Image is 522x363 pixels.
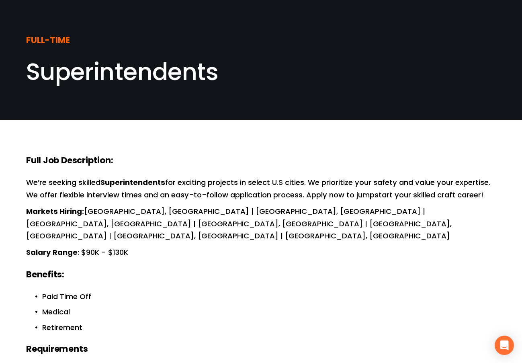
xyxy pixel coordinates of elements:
[26,206,84,218] strong: Markets Hiring:
[42,322,496,333] p: Retirement
[26,268,64,283] strong: Benefits:
[26,176,496,201] p: We’re seeking skilled for exciting projects in select U.S cities. We prioritize your safety and v...
[26,154,113,168] strong: Full Job Description:
[42,291,496,302] p: Paid Time Off
[100,177,165,189] strong: Superintendents
[42,306,496,318] p: Medical
[26,205,496,242] p: [GEOGRAPHIC_DATA], [GEOGRAPHIC_DATA] | [GEOGRAPHIC_DATA], [GEOGRAPHIC_DATA] | [GEOGRAPHIC_DATA], ...
[26,342,88,357] strong: Requirements
[26,33,70,48] strong: FULL-TIME
[26,246,496,259] p: : $90K - $130K
[26,55,218,88] span: Superintendents
[495,336,514,355] div: Open Intercom Messenger
[26,247,78,259] strong: Salary Range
